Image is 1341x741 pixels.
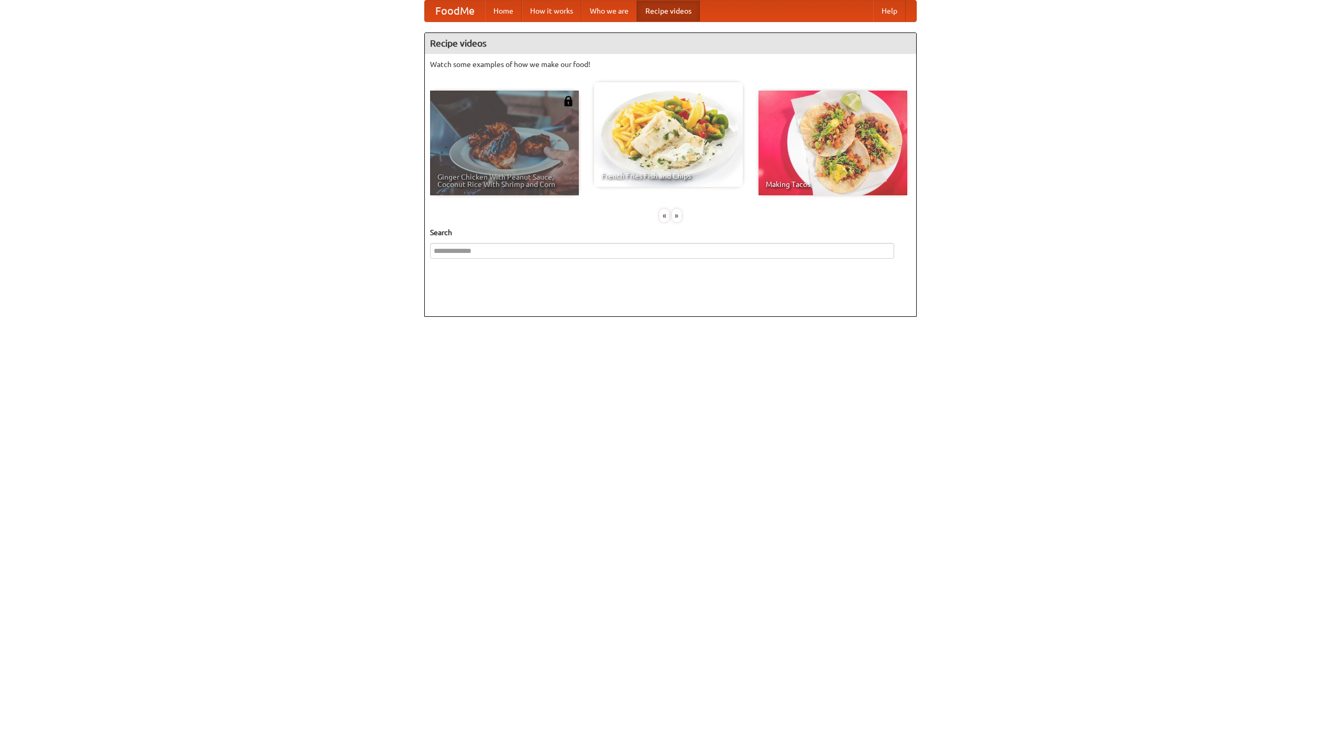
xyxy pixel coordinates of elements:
h4: Recipe videos [425,33,916,54]
div: « [659,209,669,222]
a: Recipe videos [637,1,700,21]
a: FoodMe [425,1,485,21]
p: Watch some examples of how we make our food! [430,59,911,70]
a: Home [485,1,522,21]
a: Making Tacos [759,91,907,195]
a: French Fries Fish and Chips [594,82,743,187]
img: 483408.png [563,96,574,106]
div: » [672,209,682,222]
a: Help [873,1,906,21]
span: French Fries Fish and Chips [601,172,735,180]
h5: Search [430,227,911,238]
a: Who we are [581,1,637,21]
span: Making Tacos [766,181,900,188]
a: How it works [522,1,581,21]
